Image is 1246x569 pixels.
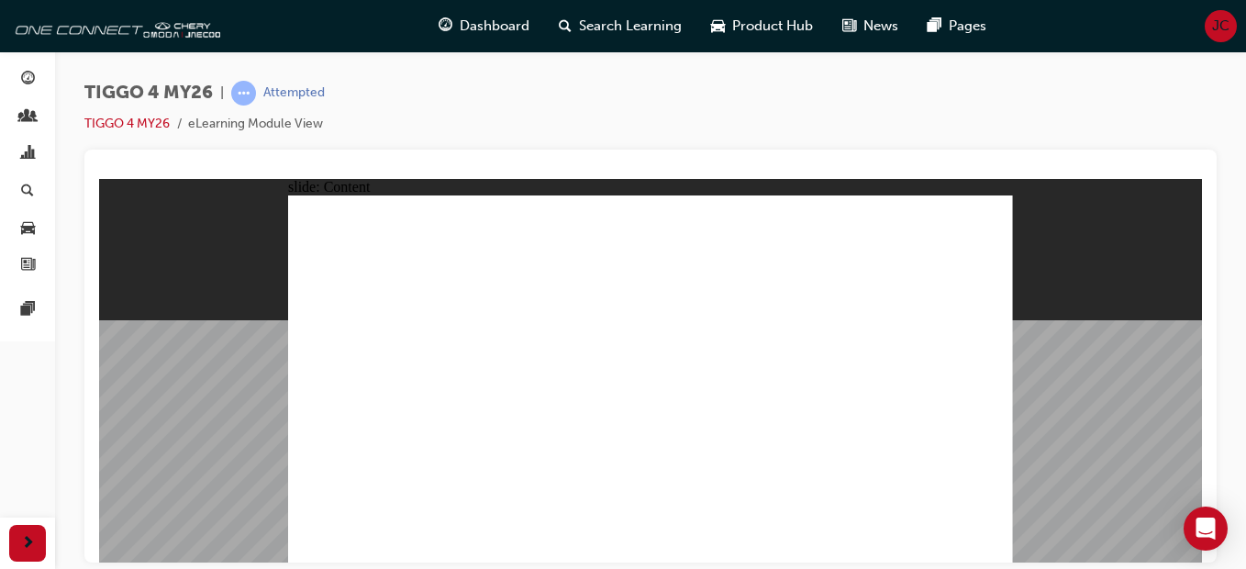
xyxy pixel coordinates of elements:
span: people-icon [21,109,35,126]
span: car-icon [711,15,725,38]
span: JC [1212,16,1229,37]
span: guage-icon [21,72,35,88]
span: car-icon [21,220,35,237]
span: learningRecordVerb_ATTEMPT-icon [231,81,256,106]
a: guage-iconDashboard [424,7,544,45]
span: chart-icon [21,146,35,162]
a: news-iconNews [828,7,913,45]
span: news-icon [21,258,35,274]
span: pages-icon [928,15,941,38]
li: eLearning Module View [188,114,323,135]
span: next-icon [21,532,35,555]
span: guage-icon [439,15,452,38]
span: search-icon [559,15,572,38]
a: TIGGO 4 MY26 [84,116,170,131]
div: Open Intercom Messenger [1184,507,1228,551]
span: Pages [949,16,986,37]
span: pages-icon [21,302,35,318]
img: oneconnect [9,7,220,44]
span: news-icon [842,15,856,38]
button: JC [1205,10,1237,42]
a: search-iconSearch Learning [544,7,696,45]
a: pages-iconPages [913,7,1001,45]
span: Dashboard [460,16,529,37]
span: search-icon [21,184,34,200]
a: car-iconProduct Hub [696,7,828,45]
span: TIGGO 4 MY26 [84,83,213,104]
span: Search Learning [579,16,682,37]
div: Attempted [263,84,325,102]
span: News [863,16,898,37]
span: | [220,83,224,104]
span: Product Hub [732,16,813,37]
